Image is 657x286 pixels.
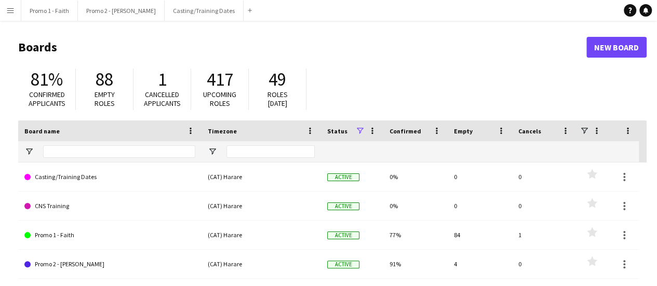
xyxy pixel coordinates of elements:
div: (CAT) Harare [202,192,321,220]
a: Casting/Training Dates [24,162,195,192]
div: 0 [512,250,576,278]
div: 0% [383,192,448,220]
span: Upcoming roles [203,90,236,108]
a: CNS Training [24,192,195,221]
div: 0 [448,162,512,191]
span: 81% [31,68,63,91]
div: (CAT) Harare [202,162,321,191]
span: Active [327,231,359,239]
div: 0% [383,162,448,191]
input: Timezone Filter Input [226,145,315,158]
span: Roles [DATE] [267,90,288,108]
button: Casting/Training Dates [165,1,244,21]
button: Open Filter Menu [24,147,34,156]
span: 417 [207,68,233,91]
div: 0 [448,192,512,220]
span: Empty [454,127,473,135]
a: Promo 1 - Faith [24,221,195,250]
button: Open Filter Menu [208,147,217,156]
span: Active [327,173,359,181]
div: 0 [512,162,576,191]
span: Active [327,202,359,210]
span: 49 [269,68,286,91]
div: 0 [512,192,576,220]
div: 4 [448,250,512,278]
button: Promo 2 - [PERSON_NAME] [78,1,165,21]
button: Promo 1 - Faith [21,1,78,21]
div: (CAT) Harare [202,250,321,278]
div: (CAT) Harare [202,221,321,249]
div: 84 [448,221,512,249]
span: Board name [24,127,60,135]
span: Cancelled applicants [144,90,181,108]
span: 88 [96,68,113,91]
span: Confirmed applicants [29,90,65,108]
span: Status [327,127,347,135]
a: Promo 2 - [PERSON_NAME] [24,250,195,279]
a: New Board [586,37,647,58]
div: 1 [512,221,576,249]
span: Timezone [208,127,237,135]
input: Board name Filter Input [43,145,195,158]
h1: Boards [18,39,586,55]
span: Confirmed [390,127,421,135]
span: Cancels [518,127,541,135]
span: 1 [158,68,167,91]
div: 91% [383,250,448,278]
span: Active [327,261,359,268]
div: 77% [383,221,448,249]
span: Empty roles [95,90,115,108]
